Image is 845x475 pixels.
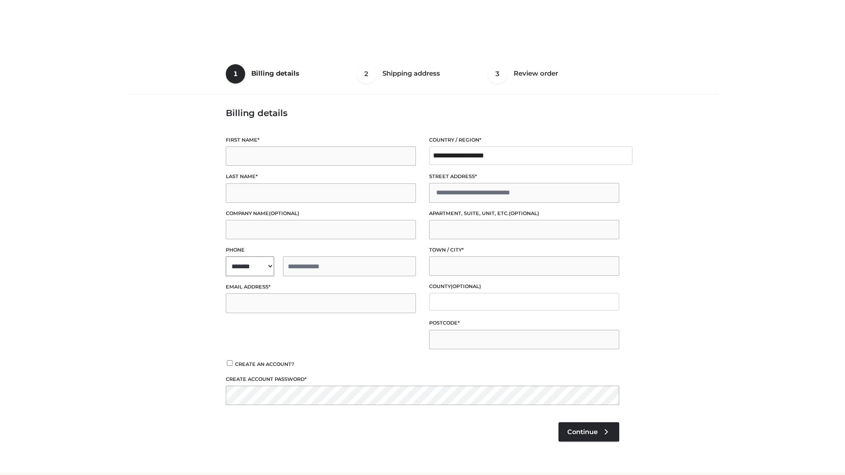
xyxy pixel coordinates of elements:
input: Create an account? [226,360,234,366]
span: (optional) [451,283,481,289]
label: Phone [226,246,416,254]
label: Last name [226,172,416,181]
span: Shipping address [382,69,440,77]
span: Review order [514,69,558,77]
label: Town / City [429,246,619,254]
label: Street address [429,172,619,181]
label: Company name [226,209,416,218]
label: Country / Region [429,136,619,144]
a: Continue [558,422,619,442]
span: Create an account? [235,361,294,367]
span: (optional) [269,210,299,216]
span: 2 [357,64,376,84]
span: (optional) [509,210,539,216]
span: 1 [226,64,245,84]
label: First name [226,136,416,144]
label: Create account password [226,375,619,384]
label: Apartment, suite, unit, etc. [429,209,619,218]
span: Billing details [251,69,299,77]
label: Postcode [429,319,619,327]
h3: Billing details [226,108,619,118]
span: Continue [567,428,598,436]
label: County [429,282,619,291]
label: Email address [226,283,416,291]
span: 3 [488,64,507,84]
